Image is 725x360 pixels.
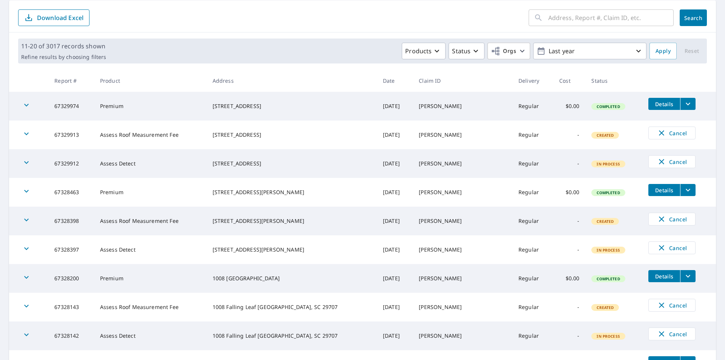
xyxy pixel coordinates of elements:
[377,178,413,207] td: [DATE]
[648,184,680,196] button: detailsBtn-67328463
[413,235,512,264] td: [PERSON_NAME]
[553,264,585,293] td: $0.00
[553,92,585,121] td: $0.00
[37,14,83,22] p: Download Excel
[94,70,207,92] th: Product
[413,70,512,92] th: Claim ID
[656,157,688,166] span: Cancel
[648,328,696,340] button: Cancel
[553,207,585,235] td: -
[413,293,512,321] td: [PERSON_NAME]
[213,188,371,196] div: [STREET_ADDRESS][PERSON_NAME]
[213,332,371,340] div: 1008 Falling Leaf [GEOGRAPHIC_DATA], SC 29707
[653,187,676,194] span: Details
[377,293,413,321] td: [DATE]
[680,270,696,282] button: filesDropdownBtn-67328200
[648,299,696,312] button: Cancel
[213,102,371,110] div: [STREET_ADDRESS]
[402,43,446,59] button: Products
[648,241,696,254] button: Cancel
[592,161,625,167] span: In Process
[553,235,585,264] td: -
[512,70,553,92] th: Delivery
[413,178,512,207] td: [PERSON_NAME]
[656,243,688,252] span: Cancel
[413,92,512,121] td: [PERSON_NAME]
[649,43,677,59] button: Apply
[405,46,432,56] p: Products
[48,121,94,149] td: 67329913
[377,92,413,121] td: [DATE]
[533,43,646,59] button: Last year
[592,247,625,253] span: In Process
[449,43,484,59] button: Status
[452,46,470,56] p: Status
[94,235,207,264] td: Assess Detect
[48,235,94,264] td: 67328397
[377,321,413,350] td: [DATE]
[512,321,553,350] td: Regular
[653,100,676,108] span: Details
[413,121,512,149] td: [PERSON_NAME]
[553,70,585,92] th: Cost
[680,98,696,110] button: filesDropdownBtn-67329974
[413,321,512,350] td: [PERSON_NAME]
[512,121,553,149] td: Regular
[512,293,553,321] td: Regular
[653,273,676,280] span: Details
[686,14,701,22] span: Search
[48,264,94,293] td: 67328200
[592,305,618,310] span: Created
[512,149,553,178] td: Regular
[553,293,585,321] td: -
[553,178,585,207] td: $0.00
[94,178,207,207] td: Premium
[94,149,207,178] td: Assess Detect
[21,42,106,51] p: 11-20 of 3017 records shown
[553,121,585,149] td: -
[512,178,553,207] td: Regular
[377,149,413,178] td: [DATE]
[94,264,207,293] td: Premium
[213,303,371,311] div: 1008 Falling Leaf [GEOGRAPHIC_DATA], SC 29707
[592,190,624,195] span: Completed
[512,92,553,121] td: Regular
[377,235,413,264] td: [DATE]
[656,128,688,138] span: Cancel
[648,213,696,226] button: Cancel
[648,98,680,110] button: detailsBtn-67329974
[592,219,618,224] span: Created
[512,264,553,293] td: Regular
[48,70,94,92] th: Report #
[48,92,94,121] td: 67329974
[553,321,585,350] td: -
[592,334,625,339] span: In Process
[512,235,553,264] td: Regular
[94,121,207,149] td: Assess Roof Measurement Fee
[207,70,377,92] th: Address
[21,54,106,60] p: Refine results by choosing filters
[377,264,413,293] td: [DATE]
[377,207,413,235] td: [DATE]
[48,293,94,321] td: 67328143
[377,70,413,92] th: Date
[680,184,696,196] button: filesDropdownBtn-67328463
[680,9,707,26] button: Search
[94,92,207,121] td: Premium
[413,264,512,293] td: [PERSON_NAME]
[585,70,642,92] th: Status
[48,149,94,178] td: 67329912
[94,207,207,235] td: Assess Roof Measurement Fee
[18,9,89,26] button: Download Excel
[656,301,688,310] span: Cancel
[512,207,553,235] td: Regular
[648,270,680,282] button: detailsBtn-67328200
[656,329,688,338] span: Cancel
[413,207,512,235] td: [PERSON_NAME]
[213,217,371,225] div: [STREET_ADDRESS][PERSON_NAME]
[48,207,94,235] td: 67328398
[487,43,530,59] button: Orgs
[553,149,585,178] td: -
[48,321,94,350] td: 67328142
[213,246,371,253] div: [STREET_ADDRESS][PERSON_NAME]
